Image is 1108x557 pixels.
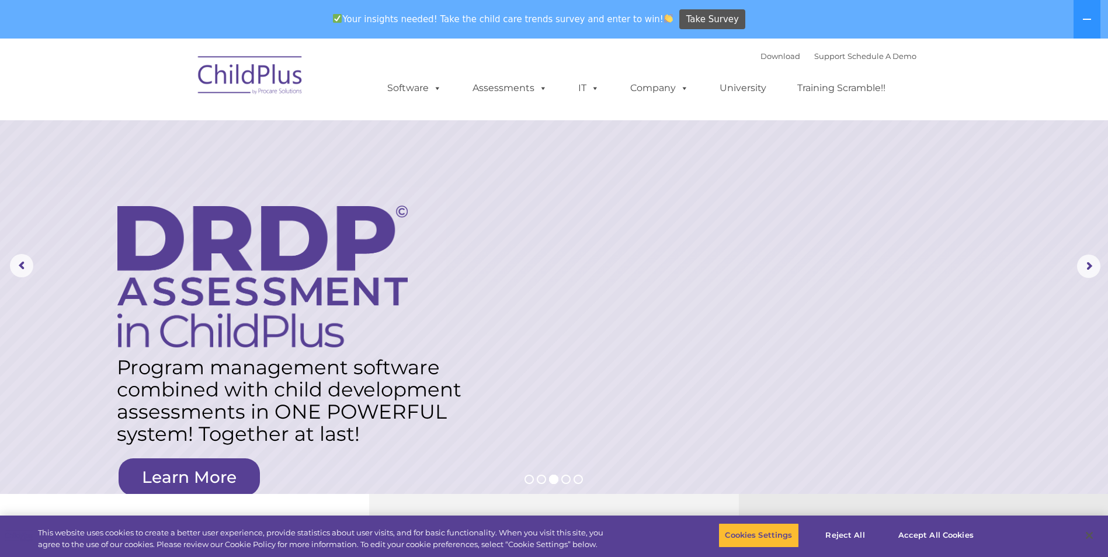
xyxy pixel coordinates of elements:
[814,51,845,61] a: Support
[461,76,559,100] a: Assessments
[333,14,342,23] img: ✅
[162,125,212,134] span: Phone number
[192,48,309,106] img: ChildPlus by Procare Solutions
[760,51,916,61] font: |
[786,76,897,100] a: Training Scramble!!
[1076,523,1102,548] button: Close
[718,523,798,548] button: Cookies Settings
[376,76,453,100] a: Software
[328,8,678,30] span: Your insights needed! Take the child care trends survey and enter to win!
[117,356,471,445] rs-layer: Program management software combined with child development assessments in ONE POWERFUL system! T...
[119,458,260,496] a: Learn More
[619,76,700,100] a: Company
[38,527,609,550] div: This website uses cookies to create a better user experience, provide statistics about user visit...
[162,77,198,86] span: Last name
[567,76,611,100] a: IT
[809,523,882,548] button: Reject All
[848,51,916,61] a: Schedule A Demo
[664,14,673,23] img: 👏
[679,9,745,30] a: Take Survey
[708,76,778,100] a: University
[686,9,739,30] span: Take Survey
[892,523,980,548] button: Accept All Cookies
[117,206,408,347] img: DRDP Assessment in ChildPlus
[760,51,800,61] a: Download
